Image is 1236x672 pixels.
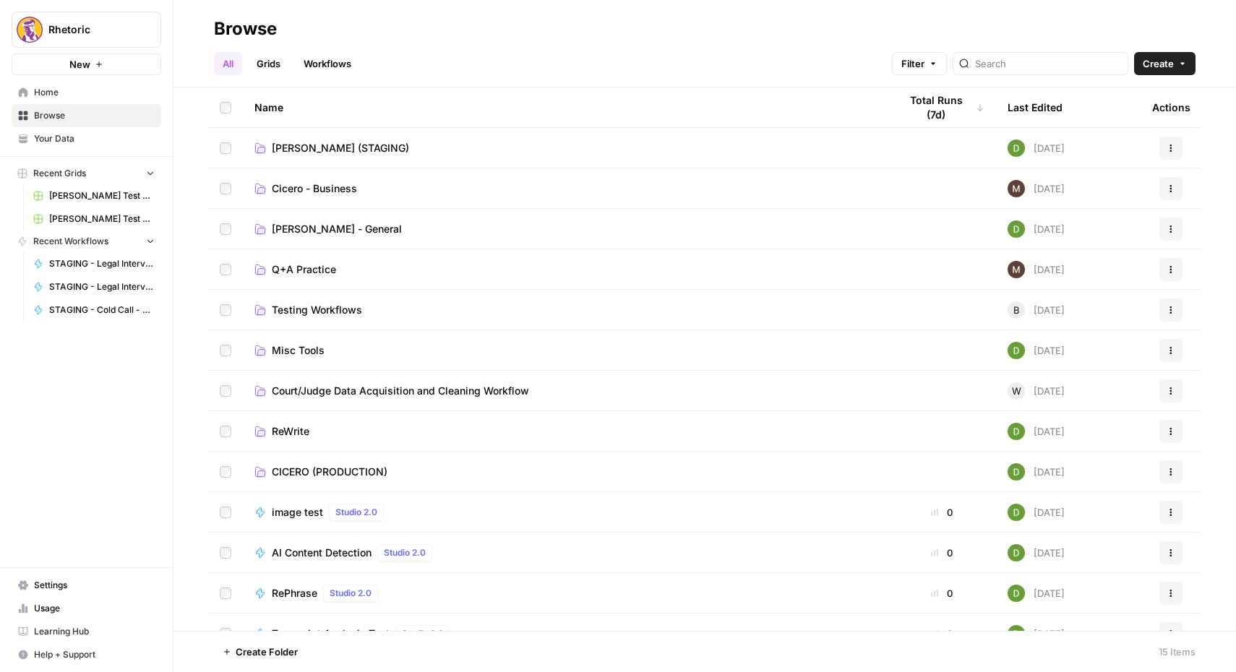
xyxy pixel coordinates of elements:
[34,109,155,122] span: Browse
[1008,585,1025,602] img: 9imwbg9onax47rbj8p24uegffqjq
[34,86,155,99] span: Home
[49,303,155,316] span: STAGING - Cold Call - Grading
[330,587,372,600] span: Studio 2.0
[1008,504,1065,521] div: [DATE]
[1008,423,1065,440] div: [DATE]
[1008,544,1025,561] img: 9imwbg9onax47rbj8p24uegffqjq
[12,574,161,597] a: Settings
[295,52,360,75] a: Workflows
[34,132,155,145] span: Your Data
[12,127,161,150] a: Your Data
[1008,342,1025,359] img: 9imwbg9onax47rbj8p24uegffqjq
[1008,220,1065,238] div: [DATE]
[254,625,876,642] a: Transcript Analysis TestStudio 2.0
[1008,585,1065,602] div: [DATE]
[272,141,409,155] span: [PERSON_NAME] (STAGING)
[1013,303,1020,317] span: B
[899,626,984,641] div: 0
[1159,645,1196,659] div: 15 Items
[49,189,155,202] span: [PERSON_NAME] Test Workflow - Copilot Example Grid
[1012,384,1021,398] span: W
[899,586,984,600] div: 0
[27,207,161,231] a: [PERSON_NAME] Test Workflow - SERP Overview Grid
[27,184,161,207] a: [PERSON_NAME] Test Workflow - Copilot Example Grid
[1008,220,1025,238] img: 9imwbg9onax47rbj8p24uegffqjq
[1134,52,1196,75] button: Create
[272,586,317,600] span: RePhrase
[69,57,90,72] span: New
[254,87,876,127] div: Name
[254,424,876,439] a: ReWrite
[48,22,136,37] span: Rhetoric
[254,343,876,358] a: Misc Tools
[892,52,947,75] button: Filter
[12,12,161,48] button: Workspace: Rhetoric
[272,343,325,358] span: Misc Tools
[49,257,155,270] span: STAGING - Legal Interview Prep - Grading
[1008,301,1065,319] div: [DATE]
[402,627,444,640] span: Studio 2.0
[49,212,155,225] span: [PERSON_NAME] Test Workflow - SERP Overview Grid
[49,280,155,293] span: STAGING - Legal Interview Prep - Question Creator
[254,262,876,277] a: Q+A Practice
[272,222,402,236] span: [PERSON_NAME] - General
[272,626,390,641] span: Transcript Analysis Test
[236,645,298,659] span: Create Folder
[272,424,309,439] span: ReWrite
[254,141,876,155] a: [PERSON_NAME] (STAGING)
[1008,87,1063,127] div: Last Edited
[12,104,161,127] a: Browse
[254,504,876,521] a: image testStudio 2.0
[34,648,155,661] span: Help + Support
[899,546,984,560] div: 0
[272,505,323,520] span: image test
[1008,504,1025,521] img: 9imwbg9onax47rbj8p24uegffqjq
[975,56,1122,71] input: Search
[272,303,362,317] span: Testing Workflows
[1008,180,1065,197] div: [DATE]
[254,222,876,236] a: [PERSON_NAME] - General
[254,465,876,479] a: CICERO (PRODUCTION)
[254,181,876,196] a: Cicero - Business
[248,52,289,75] a: Grids
[34,579,155,592] span: Settings
[33,167,86,180] span: Recent Grids
[1152,87,1190,127] div: Actions
[272,262,336,277] span: Q+A Practice
[12,163,161,184] button: Recent Grids
[1008,180,1025,197] img: 7m96hgkn2ytuyzsdcp6mfpkrnuzx
[12,231,161,252] button: Recent Workflows
[899,505,984,520] div: 0
[12,81,161,104] a: Home
[1008,625,1025,642] img: 9imwbg9onax47rbj8p24uegffqjq
[33,235,108,248] span: Recent Workflows
[384,546,426,559] span: Studio 2.0
[1008,139,1065,157] div: [DATE]
[254,585,876,602] a: RePhraseStudio 2.0
[214,640,306,663] button: Create Folder
[1008,261,1025,278] img: 7m96hgkn2ytuyzsdcp6mfpkrnuzx
[1008,382,1065,400] div: [DATE]
[12,53,161,75] button: New
[272,384,529,398] span: Court/Judge Data Acquisition and Cleaning Workflow
[27,298,161,322] a: STAGING - Cold Call - Grading
[1143,56,1174,71] span: Create
[214,17,277,40] div: Browse
[34,625,155,638] span: Learning Hub
[1008,261,1065,278] div: [DATE]
[1008,342,1065,359] div: [DATE]
[1008,139,1025,157] img: 9imwbg9onax47rbj8p24uegffqjq
[1008,423,1025,440] img: 9imwbg9onax47rbj8p24uegffqjq
[901,56,924,71] span: Filter
[27,252,161,275] a: STAGING - Legal Interview Prep - Grading
[214,52,242,75] a: All
[12,597,161,620] a: Usage
[254,303,876,317] a: Testing Workflows
[272,546,372,560] span: AI Content Detection
[254,384,876,398] a: Court/Judge Data Acquisition and Cleaning Workflow
[272,181,357,196] span: Cicero - Business
[272,465,387,479] span: CICERO (PRODUCTION)
[12,643,161,666] button: Help + Support
[12,620,161,643] a: Learning Hub
[17,17,43,43] img: Rhetoric Logo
